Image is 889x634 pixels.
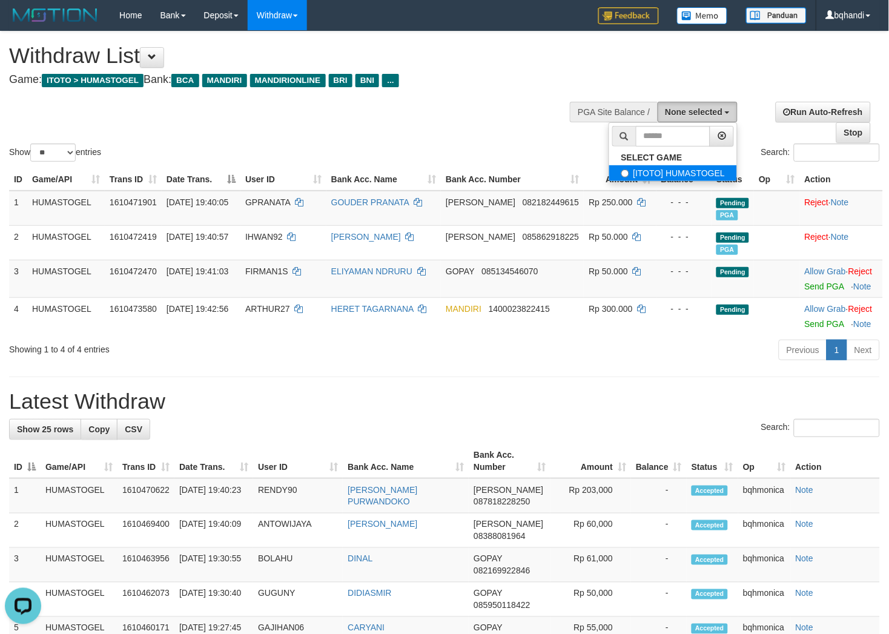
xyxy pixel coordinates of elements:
th: Bank Acc. Name: activate to sort column ascending [326,168,441,191]
span: ARTHUR27 [245,304,290,314]
a: Copy [81,419,117,440]
td: HUMASTOGEL [27,225,105,260]
td: 1610469400 [117,513,174,548]
th: Op: activate to sort column ascending [738,444,791,478]
td: 1610470622 [117,478,174,513]
button: None selected [658,102,738,122]
td: BOLAHU [253,548,343,583]
td: bqhmonica [738,478,791,513]
b: SELECT GAME [621,153,682,162]
span: [PERSON_NAME] [446,197,515,207]
a: [PERSON_NAME] [331,232,401,242]
th: Bank Acc. Number: activate to sort column ascending [469,444,550,478]
span: Copy 085134546070 to clipboard [481,266,538,276]
a: [PERSON_NAME] [348,520,417,529]
a: Note [831,197,849,207]
select: Showentries [30,144,76,162]
span: GOPAY [446,266,474,276]
th: ID [9,168,27,191]
a: Show 25 rows [9,419,81,440]
span: Pending [716,267,749,277]
span: Accepted [692,520,728,530]
a: 1 [827,340,847,360]
th: Status: activate to sort column ascending [687,444,738,478]
a: Note [796,520,814,529]
span: Rp 300.000 [589,304,632,314]
a: Note [796,554,814,564]
span: [DATE] 19:40:05 [167,197,228,207]
td: HUMASTOGEL [27,260,105,297]
td: HUMASTOGEL [41,583,117,617]
span: Marked by bqhmonica [716,210,738,220]
a: Run Auto-Refresh [776,102,871,122]
span: [PERSON_NAME] [474,485,543,495]
a: Note [854,282,872,291]
td: GUGUNY [253,583,343,617]
span: [DATE] 19:40:57 [167,232,228,242]
h1: Latest Withdraw [9,389,880,414]
td: [DATE] 19:30:55 [174,548,253,583]
td: - [631,513,687,548]
th: Amount: activate to sort column ascending [584,168,656,191]
span: Rp 50.000 [589,232,628,242]
td: 4 [9,297,27,335]
span: MANDIRIONLINE [250,74,326,87]
td: Rp 60,000 [550,513,631,548]
td: RENDY90 [253,478,343,513]
span: 1610472470 [110,266,157,276]
a: Previous [779,340,827,360]
span: BCA [171,74,199,87]
span: · [805,266,848,276]
a: Reject [848,304,873,314]
a: Note [796,589,814,598]
span: Pending [716,198,749,208]
span: Rp 250.000 [589,197,632,207]
span: GOPAY [474,623,502,633]
span: GOPAY [474,554,502,564]
img: panduan.png [746,7,807,24]
th: Trans ID: activate to sort column ascending [117,444,174,478]
a: Stop [836,122,871,143]
span: [DATE] 19:41:03 [167,266,228,276]
a: Note [831,232,849,242]
a: Reject [805,197,829,207]
a: Note [796,485,814,495]
td: 1 [9,191,27,226]
th: User ID: activate to sort column ascending [240,168,326,191]
a: GOUDER PRANATA [331,197,409,207]
button: Open LiveChat chat widget [5,5,41,41]
th: Action [791,444,880,478]
img: Button%20Memo.svg [677,7,728,24]
td: - [631,583,687,617]
span: [PERSON_NAME] [446,232,515,242]
td: HUMASTOGEL [27,191,105,226]
a: DINAL [348,554,372,564]
span: 1610472419 [110,232,157,242]
span: Accepted [692,486,728,496]
span: Copy 1400023822415 to clipboard [489,304,550,314]
span: MANDIRI [202,74,247,87]
span: Accepted [692,589,728,599]
td: bqhmonica [738,583,791,617]
span: Pending [716,233,749,243]
th: Action [800,168,883,191]
td: HUMASTOGEL [41,478,117,513]
td: Rp 50,000 [550,583,631,617]
td: [DATE] 19:40:23 [174,478,253,513]
span: Copy 085862918225 to clipboard [523,232,579,242]
td: · [800,191,883,226]
td: Rp 203,000 [550,478,631,513]
td: 3 [9,548,41,583]
span: Copy 082182449615 to clipboard [523,197,579,207]
th: Date Trans.: activate to sort column descending [162,168,240,191]
h1: Withdraw List [9,44,581,68]
a: Note [796,623,814,633]
td: HUMASTOGEL [41,513,117,548]
input: Search: [794,419,880,437]
label: [ITOTO] HUMASTOGEL [609,165,738,181]
span: Pending [716,305,749,315]
span: GPRANATA [245,197,290,207]
a: DIDIASMIR [348,589,391,598]
td: - [631,548,687,583]
td: · [800,297,883,335]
